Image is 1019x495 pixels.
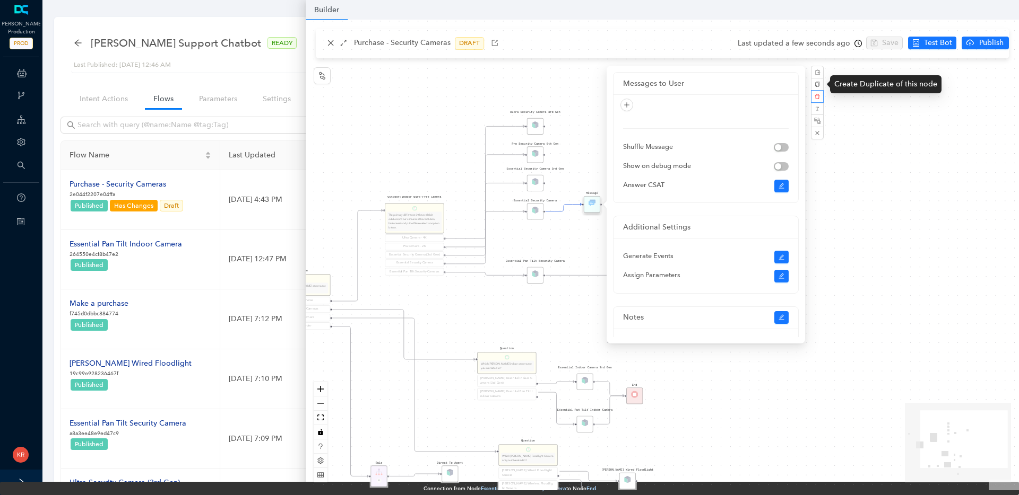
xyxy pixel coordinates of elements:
div: Create Duplicate of this node [830,75,942,93]
span: Published [75,321,103,329]
span: Flow Name [70,149,203,161]
g: Edge from reactflownode_eeb51077-ab25-4ead-a829-e38c5b766a9c to reactflownode_322ca02e-85af-4cc9-... [546,200,582,216]
g: Edge from reactflownode_37d14f51-ef58-4b4d-bea3-3edf26ddd34e to reactflownode_6294eec4-f779-4f14-... [332,322,369,481]
span: Show on debug mode [623,162,691,170]
g: Edge from reactflownode_37d14f51-ef58-4b4d-bea3-3edf26ddd34e to reactflownode_b6021cca-1e36-4fff-... [332,305,475,364]
g: Edge from reactflownode_9a896f3e-27ec-473f-bc80-1c5f536bc4f6 to reactflownode_eeb51077-ab25-4ead-... [446,207,525,269]
div: Notes [623,312,774,323]
div: Essential Security CameraCallSubModule [527,203,543,219]
div: Pro Security Camera 6th GenCallSubModule [527,146,543,163]
div: QuestionQuestionWhat type of [PERSON_NAME] camera are you looking for?Security CamerasIndoor Secu... [271,274,331,331]
span: Assign Parameters [623,271,680,279]
div: [PERSON_NAME] Wired FloodlightCallSubModule [619,473,636,489]
pre: Message [586,191,598,196]
span: Has Changes [114,202,153,209]
pre: Ultra Security Camera 3rd Gen [506,111,565,113]
p: f745d0dbbc884774 [70,310,128,318]
td: [DATE] 7:12 PM [220,289,480,349]
g: Edge from reactflownode_9a896f3e-27ec-473f-bc80-1c5f536bc4f6 to reactflownode_d325bfd9-533e-4464-... [446,150,525,252]
span: edit [779,254,785,261]
div: Additional Settings [623,222,789,233]
g: Edge from reactflownode_37d14f51-ef58-4b4d-bea3-3edf26ddd34e to reactflownode_9a896f3e-27ec-473f-... [332,206,383,306]
button: plus [620,99,633,111]
span: arrow-left [74,39,82,47]
div: Purchase - Security Cameras [70,179,184,190]
span: Published [75,202,103,209]
div: Essential Pan Tilt Indoor Camera [70,238,182,250]
pre: Essential Pan Tilt Security Camera [506,260,565,262]
div: RuleRuleP [370,465,387,487]
pre: Direct To Agent [437,461,463,465]
pre: Essential Security Camera [514,198,557,203]
th: Last Updated [220,141,480,170]
div: back [74,39,82,48]
div: Direct To AgentCallSubModule [442,465,458,482]
g: Edge from reactflownode_37d14f51-ef58-4b4d-bea3-3edf26ddd34e to reactflownode_8813a901-bc5d-4267-... [332,313,497,456]
div: Essential Security Camera 3rd GenCallSubModule [527,175,543,191]
span: branches [17,91,25,100]
g: Edge from reactflownode_6294eec4-f779-4f14-af43-3851d9ca2c32 to reactflownode_9e4d13d1-6a81-4024-... [389,469,439,481]
div: Essential Indoor Camera 3rd GenCallSubModule [576,373,593,390]
g: Edge from reactflownode_e69ec213-d4d3-40a3-9480-f4eb47eaa07e to reactflownode_947c21e4-a887-46b4-... [595,377,624,401]
div: Ultra Security Camera 3rd GenCallSubModule [527,118,543,135]
pre: Outdoor/Indoor Wire-Free Camera [385,196,444,199]
button: edit [774,251,789,263]
span: Published [75,261,103,269]
g: Edge from reactflownode_b6021cca-1e36-4fff-b17f-f5edd269930d to reactflownode_5c44f991-8541-4de8-... [538,387,575,429]
span: edit [779,273,785,279]
pre: Essential Security Camera 3rd Gen [506,167,565,170]
p: a8a3ee48e9ed47c9 [70,429,186,438]
img: 02910a6a21756245b6becafea9e26043 [13,447,29,463]
span: Generate Events [623,252,673,260]
div: Essential Pan Tilt Security Camera [70,418,186,429]
div: Ultra Security Camera (3rd Gen) [70,477,180,489]
span: Published [75,440,103,448]
div: [PERSON_NAME] Wired Floodlight [70,358,192,369]
pre: Question [521,439,535,444]
pre: Question [294,268,308,273]
div: Outdoor/Indoor Wire-Free CameraQuestionThe primary difference in the available outdoor/indoor cam... [385,203,444,276]
div: Essential Pan Tilt Security CameraCallSubModule [527,267,543,284]
td: [DATE] 4:43 PM [220,170,480,230]
span: Published [75,381,103,388]
th: Flow Name [61,141,220,170]
span: Last Updated [229,149,463,161]
p: 2e044f2207e04ffa [70,190,184,199]
button: edit [774,180,789,192]
span: Draft [164,202,179,209]
td: [DATE] 7:10 PM [220,349,480,409]
pre: Rule [375,461,382,465]
span: PROD [10,38,33,49]
td: [DATE] 7:09 PM [220,409,480,469]
span: plus [624,102,630,108]
pre: Question [500,347,514,351]
g: Edge from reactflownode_5c44f991-8541-4de8-9687-2b09c1a90d72 to reactflownode_947c21e4-a887-46b4-... [595,391,624,429]
a: Intent Actions [71,89,136,109]
input: Search with query (@name:Name @tag:Tag) [77,119,311,131]
span: question-circle [17,193,25,202]
button: edit [774,311,789,324]
a: Parameters [191,89,246,109]
pre: Pro Security Camera 6th Gen [512,142,558,146]
div: QuestionQuestionWhich [PERSON_NAME] Floodlight Camera are you interested in?[PERSON_NAME] Wired F... [498,444,558,493]
div: QuestionQuestionWhich [PERSON_NAME] indoor camera are you interested in?[PERSON_NAME] Essential I... [477,352,537,401]
pre: [PERSON_NAME] Wired Floodlight [601,468,653,473]
span: setting [17,138,25,146]
p: 19c99e928236467f [70,369,192,378]
span: READY [267,37,297,49]
a: Flows [145,89,182,109]
span: Arlo Support Chatbot [91,34,261,51]
span: search [67,121,75,129]
span: search [17,161,25,170]
span: Answer CSAT [623,181,664,189]
pre: Essential Pan Tilt Indoor Camera [555,409,615,411]
p: 264550e4cf8b47e2 [70,250,182,259]
span: Shuffle Message [623,143,673,151]
g: Edge from reactflownode_8813a901-bc5d-4267-978d-d38b8c254f58 to reactflownode_2722c757-129a-4524-... [559,466,617,485]
button: edit [774,270,789,282]
td: [DATE] 12:47 PM [220,230,480,290]
div: Make a purchase [70,298,128,310]
g: Edge from reactflownode_b6021cca-1e36-4fff-b17f-f5edd269930d to reactflownode_e69ec213-d4d3-40a3-... [538,377,575,388]
span: edit [779,314,785,321]
g: Edge from reactflownode_9a896f3e-27ec-473f-bc80-1c5f536bc4f6 to reactflownode_c815f60c-eae3-4289-... [446,121,525,243]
